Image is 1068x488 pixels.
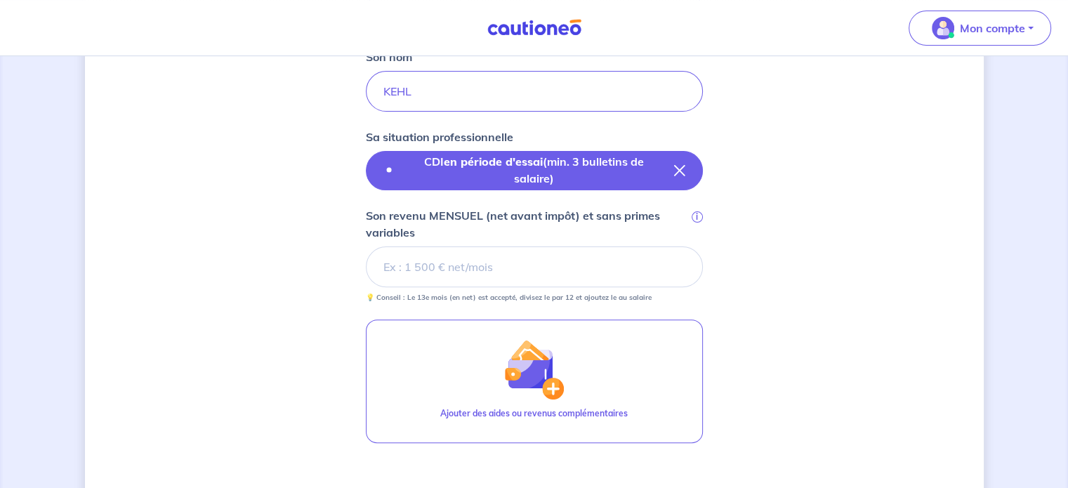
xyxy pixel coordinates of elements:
[406,153,663,187] p: CDI (min. 3 bulletins de salaire)
[366,293,652,303] p: 💡 Conseil : Le 13e mois (en net) est accepté, divisez le par 12 et ajoutez le au salaire
[366,207,689,241] p: Son revenu MENSUEL (net avant impôt) et sans primes variables
[440,407,628,420] p: Ajouter des aides ou revenus complémentaires
[909,11,1051,46] button: illu_account_valid_menu.svgMon compte
[692,211,703,223] span: i
[366,48,412,65] p: Son nom
[366,246,703,287] input: Ex : 1 500 € net/mois
[366,151,703,190] button: CDIen période d'essai(min. 3 bulletins de salaire)
[503,339,564,400] img: illu_wallet.svg
[960,20,1025,37] p: Mon compte
[444,154,543,169] strong: en période d'essai
[366,128,513,145] p: Sa situation professionnelle
[366,319,703,443] button: illu_wallet.svgAjouter des aides ou revenus complémentaires
[932,17,954,39] img: illu_account_valid_menu.svg
[366,71,703,112] input: Doe
[482,19,587,37] img: Cautioneo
